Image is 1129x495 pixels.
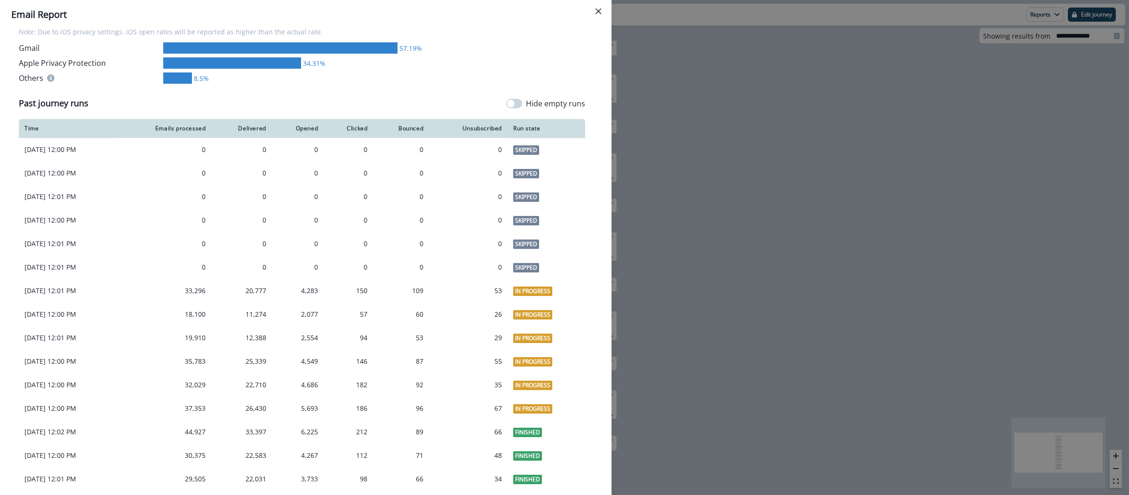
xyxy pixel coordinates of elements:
[329,145,367,154] div: 0
[435,451,502,460] div: 48
[329,427,367,437] div: 212
[24,286,111,295] p: [DATE] 12:01 PM
[24,239,111,248] p: [DATE] 12:01 PM
[278,168,318,178] div: 0
[435,192,502,201] div: 0
[217,125,266,132] div: Delivered
[513,145,539,155] span: Skipped
[217,357,266,366] div: 25,339
[329,357,367,366] div: 146
[122,357,206,366] div: 35,783
[24,357,111,366] p: [DATE] 12:00 PM
[513,357,552,367] span: In Progress
[435,380,502,390] div: 35
[329,192,367,201] div: 0
[513,169,539,178] span: Skipped
[278,404,318,413] div: 5,693
[329,286,367,295] div: 150
[435,404,502,413] div: 67
[278,310,318,319] div: 2,077
[513,240,539,249] span: Skipped
[513,428,542,437] span: Finished
[329,380,367,390] div: 182
[122,427,206,437] div: 44,927
[278,263,318,272] div: 0
[217,427,266,437] div: 33,397
[329,239,367,248] div: 0
[24,474,111,484] p: [DATE] 12:01 PM
[398,43,422,53] div: 57.19%
[513,451,542,461] span: Finished
[19,21,585,42] p: Note: Due to iOS privacy settings, iOS open rates will be reported as higher than the actual rate.
[379,451,423,460] div: 71
[513,310,552,319] span: In Progress
[122,192,206,201] div: 0
[24,125,111,132] div: Time
[24,263,111,272] p: [DATE] 12:01 PM
[329,168,367,178] div: 0
[278,427,318,437] div: 6,225
[217,263,266,272] div: 0
[379,357,423,366] div: 87
[19,72,159,84] div: Others
[122,380,206,390] div: 32,029
[379,145,423,154] div: 0
[591,4,606,19] button: Close
[24,168,111,178] p: [DATE] 12:00 PM
[379,474,423,484] div: 66
[435,286,502,295] div: 53
[278,357,318,366] div: 4,549
[379,286,423,295] div: 109
[278,145,318,154] div: 0
[435,145,502,154] div: 0
[278,474,318,484] div: 3,733
[217,380,266,390] div: 22,710
[329,125,367,132] div: Clicked
[329,333,367,343] div: 94
[329,263,367,272] div: 0
[24,404,111,413] p: [DATE] 12:00 PM
[513,381,552,390] span: In Progress
[24,216,111,225] p: [DATE] 12:00 PM
[24,145,111,154] p: [DATE] 12:00 PM
[278,216,318,225] div: 0
[24,333,111,343] p: [DATE] 12:01 PM
[435,357,502,366] div: 55
[379,216,423,225] div: 0
[278,239,318,248] div: 0
[278,451,318,460] div: 4,267
[19,57,159,69] div: Apple Privacy Protection
[11,8,600,22] div: Email Report
[122,168,206,178] div: 0
[24,380,111,390] p: [DATE] 12:00 PM
[122,216,206,225] div: 0
[435,168,502,178] div: 0
[278,380,318,390] div: 4,686
[278,125,318,132] div: Opened
[122,474,206,484] div: 29,505
[435,333,502,343] div: 29
[435,310,502,319] div: 26
[329,451,367,460] div: 112
[122,263,206,272] div: 0
[278,286,318,295] div: 4,283
[379,404,423,413] div: 96
[379,239,423,248] div: 0
[24,310,111,319] p: [DATE] 12:00 PM
[513,192,539,202] span: Skipped
[329,474,367,484] div: 98
[122,125,206,132] div: Emails processed
[435,125,502,132] div: Unsubscribed
[379,263,423,272] div: 0
[24,427,111,437] p: [DATE] 12:02 PM
[217,286,266,295] div: 20,777
[24,451,111,460] p: [DATE] 12:00 PM
[513,404,552,414] span: In Progress
[122,286,206,295] div: 33,296
[122,310,206,319] div: 18,100
[192,73,209,83] div: 8.5%
[526,98,585,109] p: Hide empty runs
[122,404,206,413] div: 37,353
[513,125,580,132] div: Run state
[513,216,539,225] span: Skipped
